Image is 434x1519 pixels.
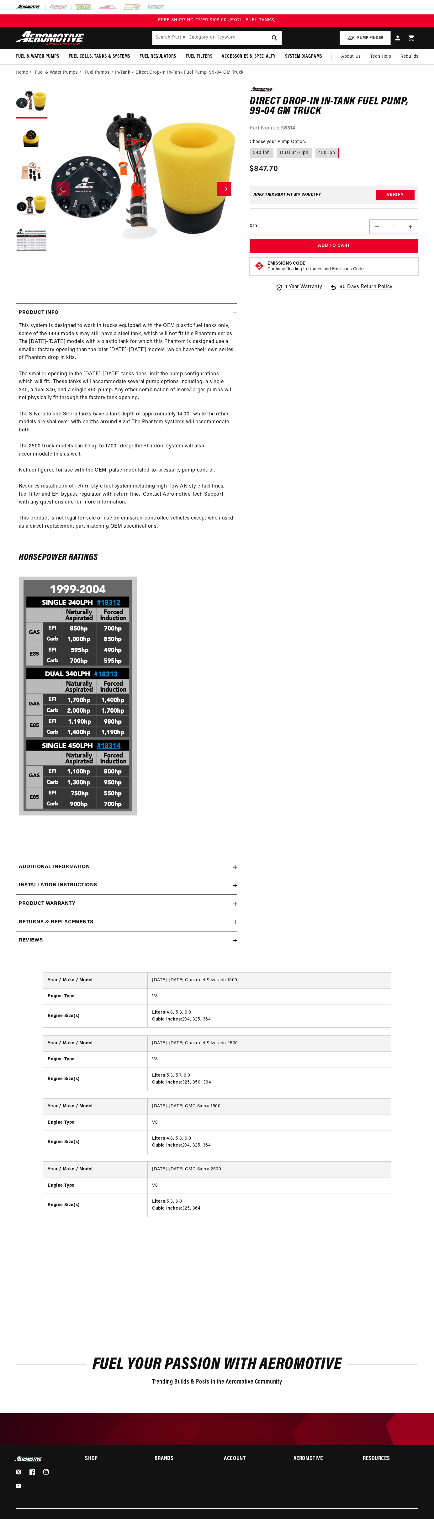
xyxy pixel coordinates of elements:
td: 4.8, 5.3, 6.0 294, 325, 364 [148,1005,391,1027]
strong: Cubic Inches: [152,1017,182,1022]
td: V8 [148,1115,391,1131]
th: Year / Make / Model [43,1162,147,1178]
td: V8 [148,1052,391,1068]
summary: Product Info [16,304,237,322]
button: PUMP FINDER [340,31,391,45]
td: V8 [148,1178,391,1194]
td: 4.8, 5.3, 6.0 294, 325, 364 [148,1131,391,1153]
strong: Emissions Code [267,261,305,266]
span: Trending Builds & Posts in the Aeromotive Community [152,1379,282,1385]
summary: Rebuilds [396,49,423,64]
strong: Liters: [152,1073,167,1078]
h2: Installation Instructions [19,881,97,889]
th: Engine Size(s) [43,1194,147,1217]
strong: Cubic Inches: [152,1080,182,1085]
strong: Liters: [152,1010,167,1015]
button: Slide right [217,182,231,196]
a: About Us [336,49,366,64]
a: Fuel Pumps [85,69,110,76]
h2: Returns & replacements [19,918,93,926]
th: Engine Type [43,1052,147,1068]
span: 1 Year Warranty [285,283,322,291]
h2: Product warranty [19,900,76,908]
span: 90 Days Return Policy [340,283,393,298]
label: 450 lph [315,148,339,158]
summary: Tech Help [366,49,396,64]
summary: Resources [363,1456,418,1462]
img: Aeromotive [13,31,92,45]
h6: Horsepower Ratings [19,554,234,562]
th: Engine Type [43,1178,147,1194]
h2: Additional information [19,863,90,871]
button: Verify [376,190,415,200]
td: 5.3, 6.0 325, 364 [148,1194,391,1217]
summary: Brands [155,1456,210,1462]
strong: Liters: [152,1136,167,1141]
a: 1 Year Warranty [275,283,322,291]
li: Direct Drop-In In-Tank Fuel Pump, 99-04 GM Truck [135,69,244,76]
nav: breadcrumbs [16,69,418,76]
td: [DATE]-[DATE] Chevrolet Silverado 2500 [148,1036,391,1052]
td: [DATE]-[DATE] Chevrolet Silverado 1500 [148,973,391,989]
button: Slide left [56,182,70,196]
input: Search by Part Number, Category or Keyword [152,31,282,45]
h2: Product Info [19,309,58,317]
p: This system is designed to work in trucks equipped with the OEM plastic fuel tanks only; some of ... [19,322,234,539]
div: Does This part fit My vehicle? [253,193,321,198]
td: [DATE]-[DATE] GMC Sierra 1500 [148,1099,391,1115]
span: Tech Help [370,53,391,60]
strong: Liters: [152,1199,167,1204]
th: Year / Make / Model [43,1036,147,1052]
summary: Fuel Cells, Tanks & Systems [64,49,135,64]
span: About Us [341,54,361,59]
button: Add to Cart [250,239,418,253]
th: Engine Type [43,1115,147,1131]
span: $847.70 [250,163,278,175]
summary: Returns & replacements [16,913,237,931]
th: Engine Size(s) [43,1068,147,1090]
span: FREE SHIPPING OVER $109.00 (EXCL. FUEL TANKS) [158,18,276,23]
div: Part Number: [250,124,418,133]
img: Aeromotive [13,1456,45,1462]
a: 90 Days Return Policy [330,283,393,298]
strong: Cubic Inches: [152,1143,182,1148]
label: QTY [250,223,257,229]
label: 340 lph [250,148,273,158]
th: Engine Size(s) [43,1131,147,1153]
summary: Account [224,1456,279,1462]
summary: Product warranty [16,895,237,913]
span: Fuel Filters [186,53,212,60]
th: Year / Make / Model [43,1099,147,1115]
strong: 18314 [282,126,295,131]
span: Accessories & Specialty [222,53,276,60]
summary: Aeromotive [294,1456,349,1462]
a: Fuel & Water Pumps [35,69,78,76]
button: Load image 1 in gallery view [16,87,47,119]
legend: Choose your Pump Option: [250,139,307,145]
summary: Installation Instructions [16,876,237,894]
h2: Fuel Your Passion with Aeromotive [16,1357,418,1372]
button: Load image 3 in gallery view [16,156,47,187]
summary: Shop [85,1456,140,1462]
summary: Accessories & Specialty [217,49,280,64]
button: search button [268,31,282,45]
span: Rebuilds [400,53,419,60]
td: V8 [148,989,391,1005]
button: Emissions CodeContinue Reading to Understand Emissions Codes [267,261,366,272]
th: Year / Make / Model [43,973,147,989]
img: Emissions code [254,261,264,271]
media-gallery: Gallery Viewer [16,87,237,291]
th: Engine Size(s) [43,1005,147,1027]
summary: System Diagrams [280,49,327,64]
td: [DATE]-[DATE] GMC Sierra 2500 [148,1162,391,1178]
button: Load image 2 in gallery view [16,122,47,153]
span: Fuel & Water Pumps [16,53,59,60]
span: System Diagrams [285,53,322,60]
label: Dual 340 lph [277,148,312,158]
button: Load image 5 in gallery view [16,225,47,256]
span: Fuel Cells, Tanks & Systems [69,53,130,60]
